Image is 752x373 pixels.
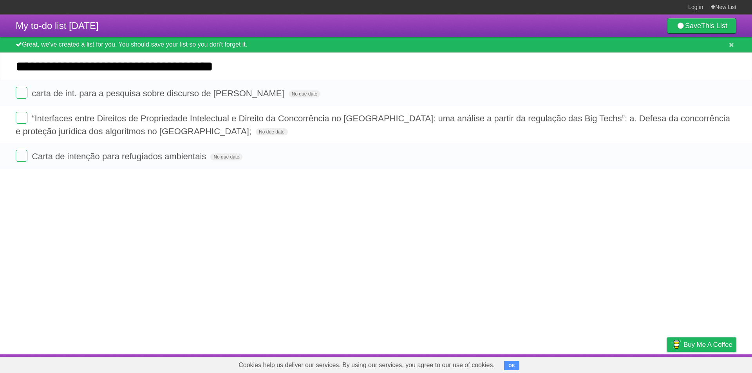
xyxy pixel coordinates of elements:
span: Carta de intenção para refugiados ambientais [32,151,208,161]
span: No due date [256,128,287,135]
a: Buy me a coffee [667,337,736,352]
a: Terms [630,356,647,371]
img: Buy me a coffee [671,338,681,351]
span: No due date [289,90,320,97]
a: Suggest a feature [687,356,736,371]
span: No due date [210,153,242,160]
label: Done [16,112,27,124]
button: OK [504,361,519,370]
span: My to-do list [DATE] [16,20,99,31]
span: Cookies help us deliver our services. By using our services, you agree to our use of cookies. [231,357,503,373]
a: Privacy [657,356,677,371]
a: Developers [589,356,620,371]
span: carta de int. para a pesquisa sobre discurso de [PERSON_NAME] [32,88,286,98]
b: This List [701,22,727,30]
label: Done [16,87,27,99]
a: SaveThis List [667,18,736,34]
a: About [563,356,579,371]
span: “Interfaces entre Direitos de Propriedade Intelectual e Direito da Concorrência no [GEOGRAPHIC_DA... [16,114,730,136]
label: Done [16,150,27,162]
span: Buy me a coffee [683,338,732,351]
